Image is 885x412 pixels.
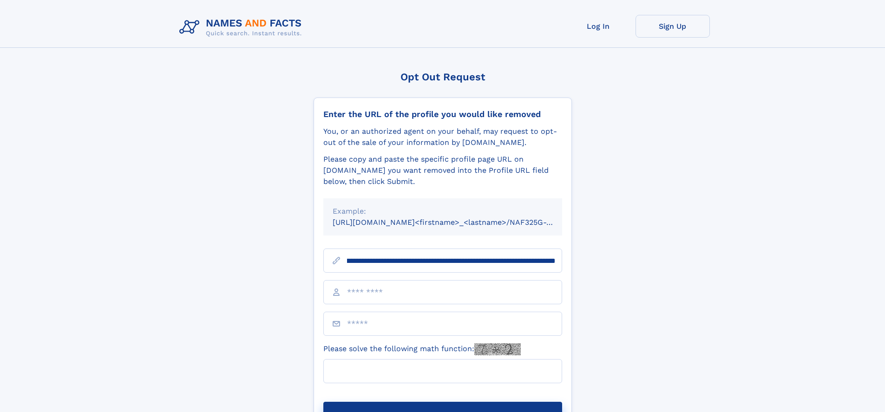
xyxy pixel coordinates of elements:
[636,15,710,38] a: Sign Up
[323,154,562,187] div: Please copy and paste the specific profile page URL on [DOMAIN_NAME] you want removed into the Pr...
[333,218,580,227] small: [URL][DOMAIN_NAME]<firstname>_<lastname>/NAF325G-xxxxxxxx
[323,343,521,355] label: Please solve the following math function:
[333,206,553,217] div: Example:
[323,126,562,148] div: You, or an authorized agent on your behalf, may request to opt-out of the sale of your informatio...
[176,15,309,40] img: Logo Names and Facts
[561,15,636,38] a: Log In
[314,71,572,83] div: Opt Out Request
[323,109,562,119] div: Enter the URL of the profile you would like removed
